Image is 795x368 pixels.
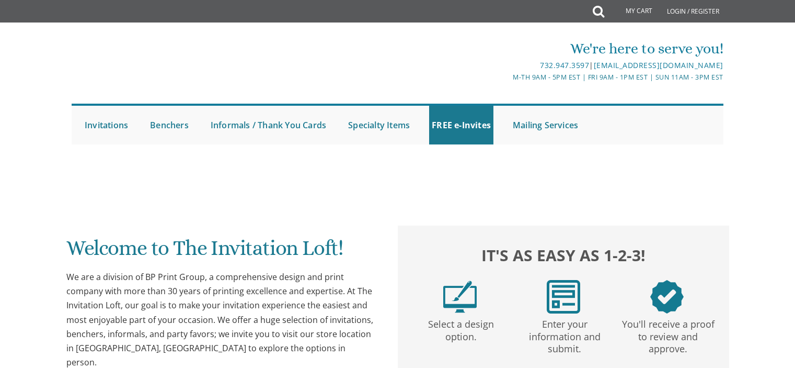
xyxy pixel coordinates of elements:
[66,237,377,267] h1: Welcome to The Invitation Loft!
[208,106,329,144] a: Informals / Thank You Cards
[547,280,580,314] img: step2.png
[290,59,723,72] div: |
[443,280,477,314] img: step1.png
[411,314,511,343] p: Select a design option.
[515,314,614,355] p: Enter your information and submit.
[540,60,589,70] a: 732.947.3597
[345,106,412,144] a: Specialty Items
[603,1,660,22] a: My Cart
[147,106,191,144] a: Benchers
[290,72,723,83] div: M-Th 9am - 5pm EST | Fri 9am - 1pm EST | Sun 11am - 3pm EST
[650,280,684,314] img: step3.png
[408,243,719,267] h2: It's as easy as 1-2-3!
[618,314,718,355] p: You'll receive a proof to review and approve.
[510,106,581,144] a: Mailing Services
[429,106,493,144] a: FREE e-Invites
[594,60,723,70] a: [EMAIL_ADDRESS][DOMAIN_NAME]
[82,106,131,144] a: Invitations
[290,38,723,59] div: We're here to serve you!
